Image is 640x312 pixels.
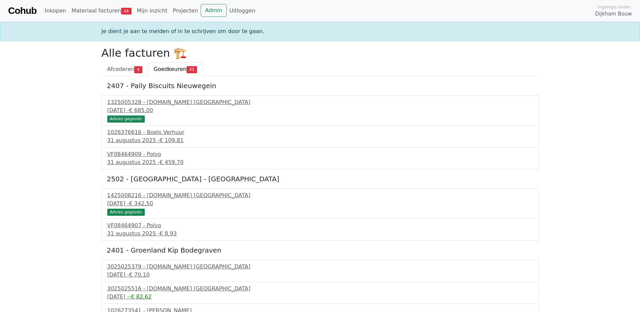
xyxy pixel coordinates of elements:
[98,27,543,35] div: Je dient je aan te melden of in te schrijven om door te gaan.
[107,82,533,90] h5: 2407 - Pally Biscuits Nieuwegein
[107,158,533,166] div: 31 augustus 2025 -
[107,222,533,238] a: VF08464907 - Polvo31 augustus 2025 -€ 8,93
[148,62,203,76] a: Goedkeuren40
[107,150,533,158] div: VF08464909 - Polvo
[597,4,632,10] span: Ingelogd onder:
[69,4,134,18] a: Materiaal facturen44
[107,191,533,215] a: 1425008216 - [DOMAIN_NAME] [GEOGRAPHIC_DATA][DATE] -€ 342,50 Advies gegeven
[134,66,142,73] span: 4
[107,128,533,145] a: 1026376616 - Boels Verhuur31 augustus 2025 -€ 109,81
[107,115,145,122] div: Advies gegeven
[107,285,533,301] a: 3025025516 - [DOMAIN_NAME] [GEOGRAPHIC_DATA][DATE] --€ 82,62
[107,230,533,238] div: 31 augustus 2025 -
[107,246,533,254] h5: 2401 - Groenland Kip Bodegraven
[107,271,533,279] div: [DATE] -
[160,137,184,144] span: € 109,81
[107,98,533,122] a: 1325005328 - [DOMAIN_NAME] [GEOGRAPHIC_DATA][DATE] -€ 685,00 Advies gegeven
[129,293,151,300] span: -€ 82,62
[201,4,227,17] a: Admin
[107,66,135,72] span: Afcoderen
[102,62,148,76] a: Afcoderen4
[107,263,533,271] div: 3025025379 - [DOMAIN_NAME] [GEOGRAPHIC_DATA]
[154,66,187,72] span: Goedkeuren
[134,4,170,18] a: Mijn inzicht
[187,66,197,73] span: 40
[107,200,533,208] div: [DATE] -
[102,47,539,59] h2: Alle facturen 🏗️
[170,4,201,18] a: Projecten
[160,230,177,237] span: € 8,93
[107,222,533,230] div: VF08464907 - Polvo
[107,285,533,293] div: 3025025516 - [DOMAIN_NAME] [GEOGRAPHIC_DATA]
[107,191,533,200] div: 1425008216 - [DOMAIN_NAME] [GEOGRAPHIC_DATA]
[129,107,153,113] span: € 685,00
[107,106,533,114] div: [DATE] -
[107,128,533,136] div: 1026376616 - Boels Verhuur
[107,150,533,166] a: VF08464909 - Polvo31 augustus 2025 -€ 459,70
[107,136,533,145] div: 31 augustus 2025 -
[129,200,153,207] span: € 342,50
[129,271,149,278] span: € 70,10
[8,3,36,19] a: Cohub
[42,4,68,18] a: Inkopen
[107,293,533,301] div: [DATE] -
[107,209,145,215] div: Advies gegeven
[595,10,632,18] span: Dijkham Bouw
[107,175,533,183] h5: 2502 - [GEOGRAPHIC_DATA] - [GEOGRAPHIC_DATA]
[227,4,258,18] a: Uitloggen
[121,8,132,15] span: 44
[107,263,533,279] a: 3025025379 - [DOMAIN_NAME] [GEOGRAPHIC_DATA][DATE] -€ 70,10
[107,98,533,106] div: 1325005328 - [DOMAIN_NAME] [GEOGRAPHIC_DATA]
[160,159,184,165] span: € 459,70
